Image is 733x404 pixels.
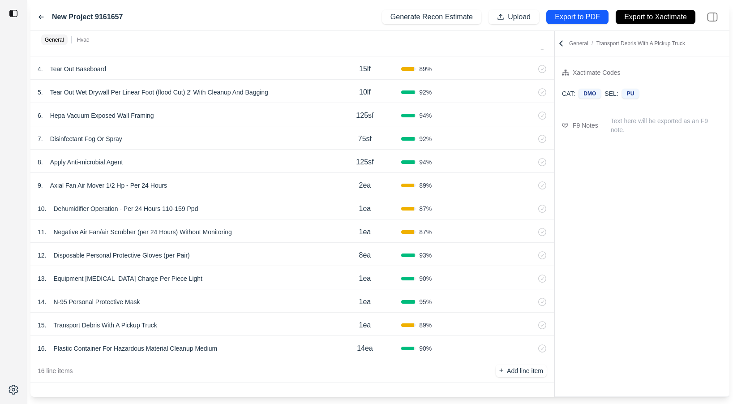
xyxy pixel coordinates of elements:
div: PU [622,89,639,99]
p: 1ea [359,227,371,237]
p: Axial Fan Air Mover 1/2 Hp - Per 24 Hours [47,179,171,192]
p: 1ea [359,320,371,331]
button: Export to Xactimate [616,10,695,24]
p: 125sf [356,157,373,168]
span: 90 % [419,344,432,353]
button: Generate Recon Estimate [382,10,481,24]
p: Tear Out Baseboard [47,63,110,75]
p: 8ea [359,250,371,261]
p: Apply Anti-microbial Agent [47,156,127,168]
span: 94 % [419,158,432,167]
span: 92 % [419,134,432,143]
p: Equipment [MEDICAL_DATA] Charge Per Piece Light [50,272,206,285]
div: DMO [579,89,601,99]
p: + [499,365,503,376]
img: right-panel.svg [703,7,722,27]
button: Export to PDF [546,10,609,24]
p: Plastic Container For Hazardous Material Cleanup Medium [50,342,221,355]
p: General [45,36,64,43]
p: Tear Out Wet Drywall Per Linear Foot (flood Cut) 2' With Cleanup And Bagging [47,86,272,99]
p: 16 . [38,344,46,353]
span: Transport Debris With A Pickup Truck [596,40,685,47]
p: 1ea [359,273,371,284]
p: Disposable Personal Protective Gloves (per Pair) [50,249,193,262]
span: 92 % [419,88,432,97]
p: 4 . [38,64,43,73]
p: Upload [508,12,531,22]
p: 14 . [38,297,46,306]
button: +Add line item [496,365,547,377]
p: 8 . [38,158,43,167]
p: Transport Debris With A Pickup Truck [50,319,160,331]
p: Add line item [507,366,543,375]
p: N-95 Personal Protective Mask [50,296,143,308]
p: 15lf [359,64,371,74]
button: Upload [489,10,539,24]
p: 14ea [357,343,373,354]
p: Negative Air Fan/air Scrubber (per 24 Hours) Without Monitoring [50,226,235,238]
label: New Project 9161657 [52,12,123,22]
p: Hvac [77,36,89,43]
p: 10lf [359,87,371,98]
span: 94 % [419,111,432,120]
p: 6 . [38,111,43,120]
p: 10 . [38,204,46,213]
span: 90 % [419,274,432,283]
p: Generate Recon Estimate [390,12,473,22]
span: 89 % [419,64,432,73]
p: Disinfectant Fog Or Spray [47,133,126,145]
p: 2ea [359,180,371,191]
div: Xactimate Codes [573,67,621,78]
span: 95 % [419,297,432,306]
p: 1ea [359,297,371,307]
p: Export to PDF [555,12,600,22]
p: 13 . [38,274,46,283]
div: F9 Notes [573,120,598,131]
p: 7 . [38,134,43,143]
p: Dehumidifier Operation - Per 24 Hours 110-159 Ppd [50,202,201,215]
p: 16 line items [38,366,73,375]
p: 1ea [359,203,371,214]
span: 87 % [419,204,432,213]
p: 5 . [38,88,43,97]
p: 12 . [38,251,46,260]
p: Export to Xactimate [624,12,687,22]
p: 125sf [356,110,373,121]
p: General [569,40,685,47]
span: 89 % [419,321,432,330]
span: 93 % [419,251,432,260]
span: 89 % [419,181,432,190]
span: 87 % [419,228,432,236]
p: 11 . [38,228,46,236]
p: 15 . [38,321,46,330]
p: CAT: [562,89,575,98]
span: / [588,40,596,47]
p: 75sf [358,133,372,144]
img: comment [562,123,568,128]
img: toggle sidebar [9,9,18,18]
p: Hepa Vacuum Exposed Wall Framing [47,109,158,122]
p: Text here will be exported as an F9 note. [611,116,722,134]
p: 9 . [38,181,43,190]
p: SEL: [604,89,618,98]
